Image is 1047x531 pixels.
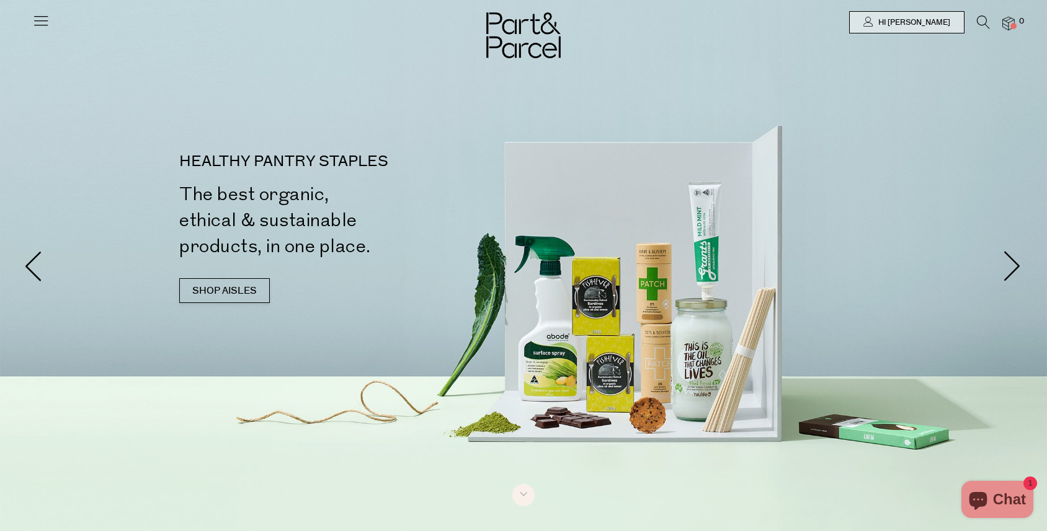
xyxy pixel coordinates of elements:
span: 0 [1016,16,1027,27]
inbox-online-store-chat: Shopify online store chat [958,481,1037,521]
span: Hi [PERSON_NAME] [875,17,950,28]
a: SHOP AISLES [179,278,270,303]
a: Hi [PERSON_NAME] [849,11,965,33]
img: Part&Parcel [486,12,561,58]
p: HEALTHY PANTRY STAPLES [179,154,528,169]
a: 0 [1002,17,1015,30]
h2: The best organic, ethical & sustainable products, in one place. [179,182,528,260]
